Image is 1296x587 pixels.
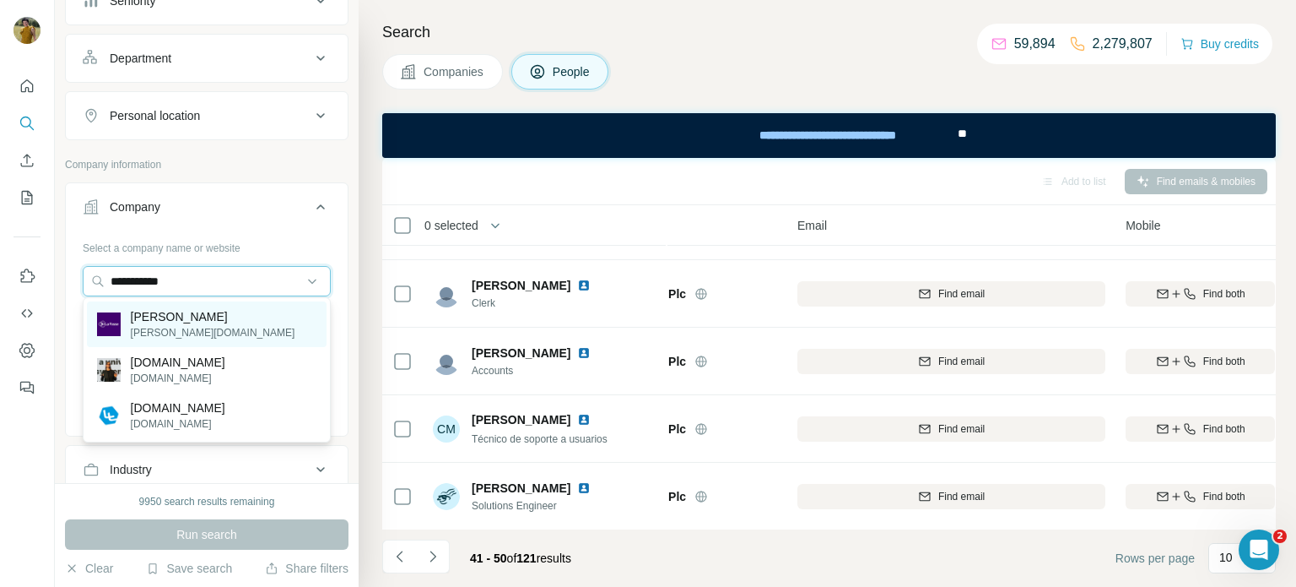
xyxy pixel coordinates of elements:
p: [PERSON_NAME][DOMAIN_NAME] [131,325,295,340]
span: Find email [938,489,985,504]
div: Industry [110,461,152,478]
span: [PERSON_NAME] [472,411,570,428]
button: Find email [797,416,1105,442]
span: Rows per page [1115,550,1195,567]
button: Feedback [13,372,40,403]
p: [DOMAIN_NAME] [131,371,225,386]
img: laurentlafosse.com [97,404,121,427]
span: People [553,63,591,80]
span: of [507,552,517,565]
button: Quick start [13,71,40,101]
img: Avatar [433,348,460,375]
span: Find email [938,421,985,437]
button: Find both [1126,416,1275,442]
button: My lists [13,182,40,213]
button: Find email [797,281,1105,307]
button: Company [66,187,348,234]
button: Search [13,108,40,139]
button: Find both [1126,349,1275,374]
button: Personal location [66,95,348,136]
img: La Fosse [97,313,121,336]
button: Department [66,38,348,79]
img: Avatar [433,280,460,307]
span: Clerk [472,296,597,311]
span: [PERSON_NAME] [472,345,570,361]
button: Find email [797,484,1105,509]
span: Find email [938,354,985,369]
img: Avatar [13,17,40,44]
button: Use Surfe API [13,298,40,329]
span: Find both [1203,421,1245,437]
img: Avatar [433,483,460,510]
button: Use Surfe on LinkedIn [13,261,40,291]
span: 41 - 50 [470,552,507,565]
button: Find both [1126,281,1275,307]
p: Company information [65,157,348,172]
span: Find both [1203,354,1245,369]
span: Mobile [1126,217,1160,234]
span: results [470,552,571,565]
span: 0 selected [424,217,478,234]
button: Dashboard [13,335,40,366]
span: Email [797,217,827,234]
button: Share filters [265,560,348,577]
button: Buy credits [1180,32,1259,56]
h4: Search [382,20,1276,44]
div: Department [110,50,171,67]
button: Navigate to previous page [382,540,416,573]
img: LinkedIn logo [577,346,591,360]
div: Select a company name or website [83,234,331,256]
p: 10 [1219,549,1233,566]
button: Navigate to next page [416,540,450,573]
p: 2,279,807 [1093,34,1153,54]
div: Personal location [110,107,200,124]
span: Técnico de soporte a usuarios [472,433,607,445]
button: Save search [146,560,232,577]
iframe: Banner [382,113,1276,158]
span: Companies [424,63,485,80]
span: [PERSON_NAME] [472,277,570,294]
span: Find email [938,286,985,302]
div: CM [433,416,460,443]
button: Enrich CSV [13,145,40,176]
div: Company [110,198,160,215]
span: Solutions Engineer [472,498,597,514]
p: [DOMAIN_NAME] [131,416,225,432]
p: [PERSON_NAME] [131,308,295,325]
img: LinkedIn logo [577,279,591,292]
p: [DOMAIN_NAME] [131,399,225,416]
button: Clear [65,560,113,577]
button: Find both [1126,484,1275,509]
span: Accounts [472,363,597,378]
button: Industry [66,449,348,490]
img: LinkedIn logo [577,413,591,427]
span: [PERSON_NAME] [472,480,570,497]
span: 2 [1273,530,1287,543]
iframe: Intercom live chat [1239,530,1279,570]
img: axeldelafosse.com [97,358,121,382]
span: 121 [516,552,536,565]
button: Find email [797,349,1105,374]
span: Find both [1203,286,1245,302]
div: 9950 search results remaining [139,494,275,509]
p: [DOMAIN_NAME] [131,354,225,371]
span: Find both [1203,489,1245,504]
p: 59,894 [1014,34,1056,54]
img: LinkedIn logo [577,481,591,495]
